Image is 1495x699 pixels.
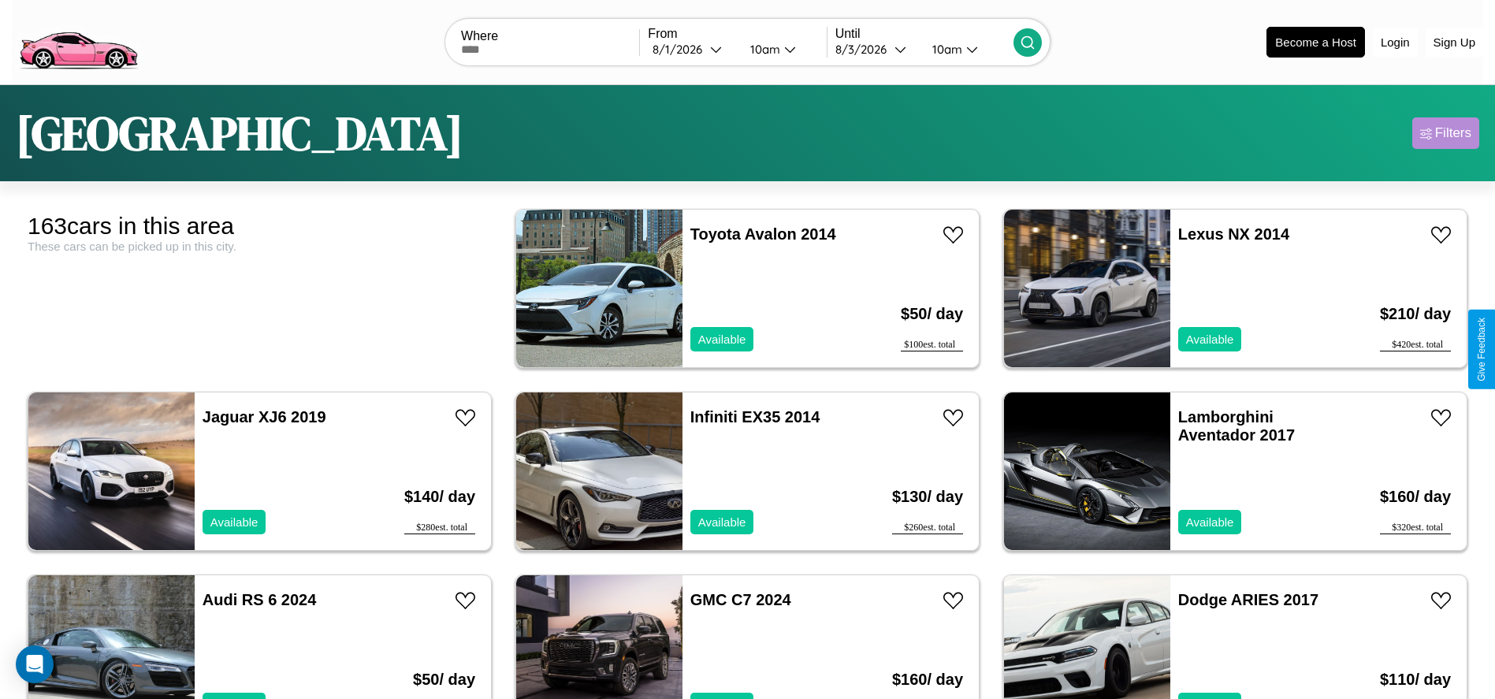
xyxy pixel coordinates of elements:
button: Filters [1412,117,1479,149]
div: These cars can be picked up in this city. [28,240,492,253]
button: Login [1373,28,1418,57]
h3: $ 160 / day [1380,472,1451,522]
div: $ 320 est. total [1380,522,1451,534]
a: Infiniti EX35 2014 [690,408,820,426]
p: Available [698,511,746,533]
h3: $ 140 / day [404,472,475,522]
p: Available [698,329,746,350]
a: Dodge ARIES 2017 [1178,591,1318,608]
div: $ 420 est. total [1380,339,1451,351]
p: Available [1186,511,1234,533]
label: Until [835,27,1013,41]
button: Become a Host [1266,27,1365,58]
p: Available [1186,329,1234,350]
a: GMC C7 2024 [690,591,791,608]
h1: [GEOGRAPHIC_DATA] [16,101,463,165]
h3: $ 130 / day [892,472,963,522]
div: Give Feedback [1476,318,1487,381]
button: 10am [920,41,1013,58]
div: 10am [742,42,784,57]
h3: $ 50 / day [901,289,963,339]
div: $ 260 est. total [892,522,963,534]
a: Lamborghini Aventador 2017 [1178,408,1295,444]
div: Open Intercom Messenger [16,645,54,683]
div: 163 cars in this area [28,213,492,240]
label: From [648,27,826,41]
div: 10am [924,42,966,57]
img: logo [12,8,144,73]
a: Audi RS 6 2024 [203,591,317,608]
a: Jaguar XJ6 2019 [203,408,326,426]
label: Where [461,29,639,43]
p: Available [210,511,258,533]
a: Toyota Avalon 2014 [690,225,836,243]
div: 8 / 1 / 2026 [653,42,710,57]
button: Sign Up [1426,28,1483,57]
div: $ 280 est. total [404,522,475,534]
button: 8/1/2026 [648,41,737,58]
div: Filters [1435,125,1471,141]
button: 10am [738,41,827,58]
div: 8 / 3 / 2026 [835,42,894,57]
a: Lexus NX 2014 [1178,225,1289,243]
div: $ 100 est. total [901,339,963,351]
h3: $ 210 / day [1380,289,1451,339]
